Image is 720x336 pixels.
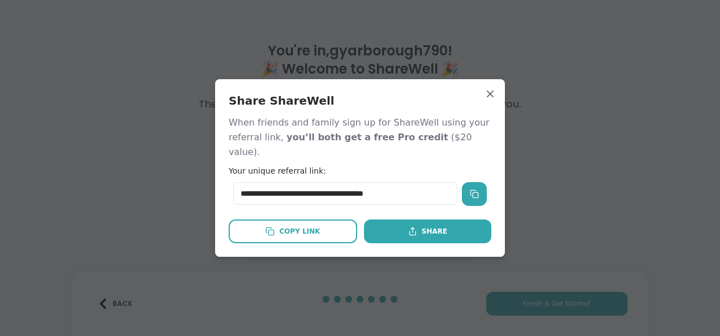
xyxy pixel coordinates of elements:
[229,93,491,109] h2: Share ShareWell
[286,132,448,143] span: you’ll both get a free Pro credit
[229,166,326,175] label: Your unique referral link:
[364,219,491,243] button: Share
[265,226,320,236] div: Copy Link
[229,219,357,243] button: Copy Link
[408,226,447,236] div: Share
[229,115,491,160] p: When friends and family sign up for ShareWell using your referral link, ($20 value).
